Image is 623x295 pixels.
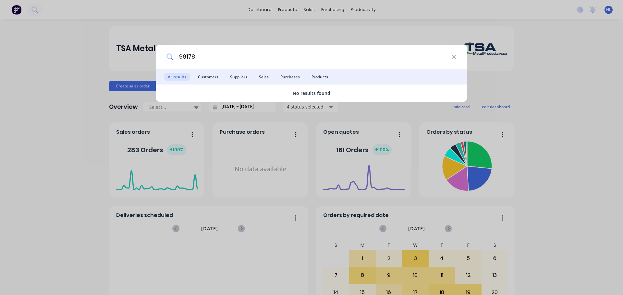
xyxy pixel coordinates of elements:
span: Customers [194,73,222,81]
span: Sales [255,73,273,81]
div: No results found [156,90,467,96]
span: Products [308,73,332,81]
span: All results [164,73,190,81]
span: Purchases [276,73,304,81]
span: Suppliers [226,73,251,81]
input: Start typing a customer or supplier name to create a new order... [174,45,451,69]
